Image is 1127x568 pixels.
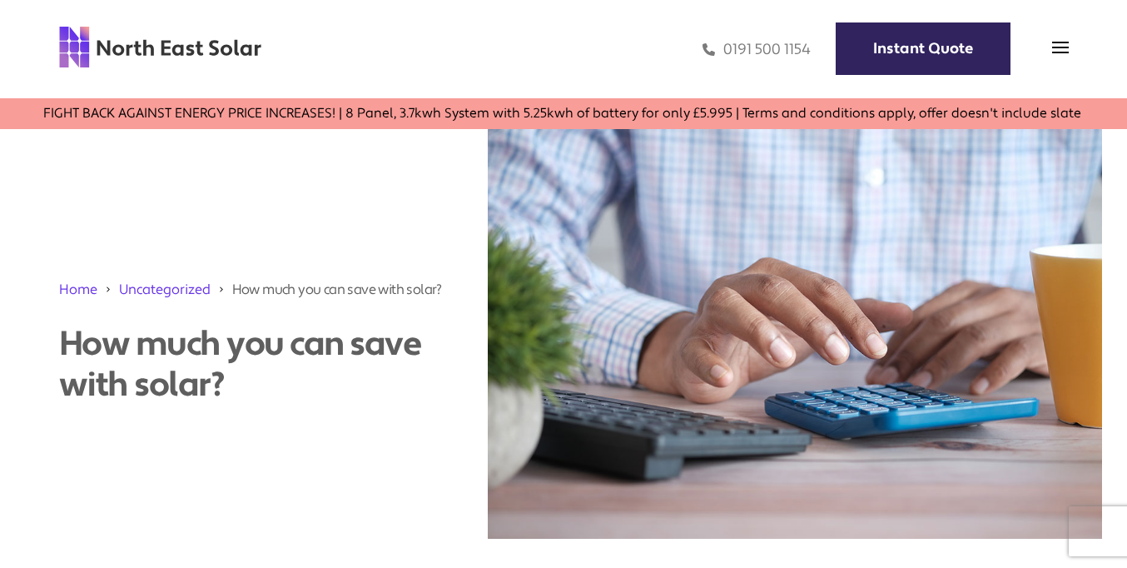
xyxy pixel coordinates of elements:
img: 211688_forward_arrow_icon.svg [217,280,226,299]
img: north east solar logo [58,25,262,69]
img: 211688_forward_arrow_icon.svg [104,280,112,299]
a: Instant Quote [836,22,1010,75]
img: phone icon [703,40,715,59]
span: How much you can save with solar? [232,280,442,299]
img: menu icon [1052,39,1069,56]
a: 0191 500 1154 [703,40,811,59]
a: Home [59,281,97,298]
h1: How much you can save with solar? [59,324,447,406]
a: Uncategorized [119,281,211,298]
img: towfiqu-barbhuiya-JhevWHCbVyw-unsplash-1-2.jpg [488,129,1102,539]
